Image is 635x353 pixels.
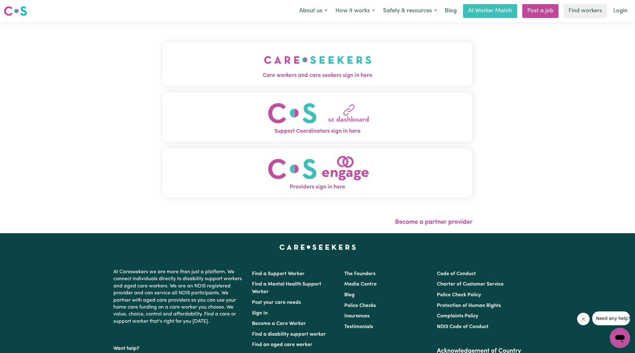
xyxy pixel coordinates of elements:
[163,92,472,142] button: Support Coordinators sign in here
[331,4,379,18] button: How it works
[592,311,630,325] iframe: Message from company
[252,282,321,294] a: Find a Mental Health Support Worker
[4,4,38,9] span: Need any help?
[252,271,305,276] a: Find a Support Worker
[252,332,326,337] a: Find a disability support worker
[437,292,481,298] a: Police Check Policy
[113,266,244,327] p: At Careseekers we are more than just a platform. We connect individuals directly to disability su...
[344,271,375,276] a: The Founders
[252,321,306,326] a: Become a Care Worker
[163,183,472,191] span: Providers sign in here
[437,303,501,308] a: Protection of Human Rights
[344,282,377,287] a: Media Centre
[113,343,244,352] p: Want help?
[344,324,373,329] a: Testimonials
[522,4,558,18] a: Post a job
[344,292,355,298] a: Blog
[163,148,472,198] button: Providers sign in here
[4,5,27,17] img: Careseekers logo
[252,342,312,347] a: Find an aged care worker
[395,219,472,225] a: Become a partner provider
[163,127,472,136] span: Support Coordinators sign in here
[437,324,489,329] a: NDIS Code of Conduct
[441,4,461,18] a: Blog
[344,303,376,308] a: Police Checks
[163,42,472,86] button: Care workers and care seekers sign in here
[163,72,472,80] span: Care workers and care seekers sign in here
[437,314,478,319] a: Complaints Policy
[577,313,590,325] iframe: Close message
[437,282,504,287] a: Charter of Customer Service
[4,4,27,18] a: Careseekers logo
[610,328,630,348] iframe: Button to launch messaging window
[279,245,356,250] a: Careseekers home page
[463,4,517,18] a: AI Worker Match
[252,311,268,316] a: Sign In
[379,4,441,18] button: Safety & resources
[609,4,631,18] a: Login
[252,300,301,305] a: Post your care needs
[344,314,369,319] a: Insurances
[295,4,331,18] button: About us
[563,4,607,18] a: Find workers
[437,271,476,276] a: Code of Conduct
